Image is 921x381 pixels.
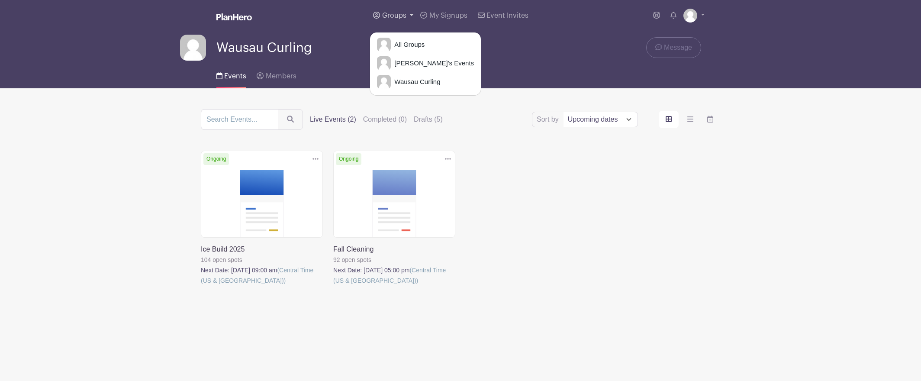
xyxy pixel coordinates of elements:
span: Members [266,73,296,80]
label: Completed (0) [363,114,407,125]
div: order and view [659,111,720,128]
a: Message [646,37,701,58]
a: All Groups [370,36,481,53]
span: Message [664,42,692,53]
label: Sort by [537,114,561,125]
a: Wausau Curling [370,73,481,90]
span: Groups [382,12,406,19]
div: Groups [370,32,481,96]
img: default-ce2991bfa6775e67f084385cd625a349d9dcbb7a52a09fb2fda1e96e2d18dcdb.png [180,35,206,61]
img: default-ce2991bfa6775e67f084385cd625a349d9dcbb7a52a09fb2fda1e96e2d18dcdb.png [683,9,697,23]
input: Search Events... [201,109,278,130]
span: Wausau Curling [216,41,312,55]
span: Wausau Curling [391,77,440,87]
span: All Groups [391,40,425,50]
span: Event Invites [486,12,528,19]
label: Live Events (2) [310,114,356,125]
img: default-ce2991bfa6775e67f084385cd625a349d9dcbb7a52a09fb2fda1e96e2d18dcdb.png [377,56,391,70]
a: [PERSON_NAME]'s Events [370,55,481,72]
span: My Signups [429,12,467,19]
img: default-ce2991bfa6775e67f084385cd625a349d9dcbb7a52a09fb2fda1e96e2d18dcdb.png [377,38,391,52]
img: default-ce2991bfa6775e67f084385cd625a349d9dcbb7a52a09fb2fda1e96e2d18dcdb.png [377,75,391,89]
img: logo_white-6c42ec7e38ccf1d336a20a19083b03d10ae64f83f12c07503d8b9e83406b4c7d.svg [216,13,252,20]
span: [PERSON_NAME]'s Events [391,58,474,68]
span: Events [224,73,246,80]
label: Drafts (5) [414,114,443,125]
a: Events [216,61,246,88]
a: Members [257,61,296,88]
div: filters [310,114,450,125]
